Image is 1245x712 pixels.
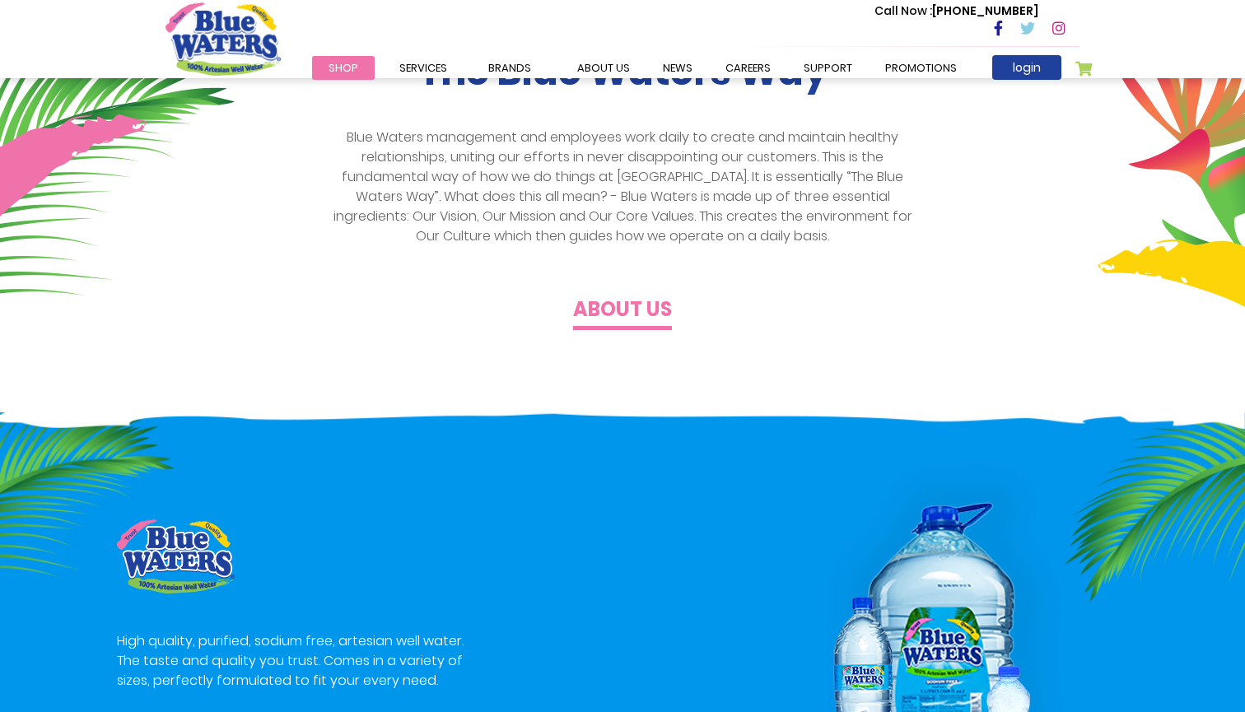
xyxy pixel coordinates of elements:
img: product image [117,519,235,593]
p: Blue Waters management and employees work daily to create and maintain healthy relationships, uni... [324,128,921,246]
h4: About us [573,298,672,322]
a: About us [573,302,672,321]
a: careers [709,56,787,80]
h2: The Blue Waters Way [166,49,1079,95]
a: Promotions [869,56,973,80]
img: about-section-plant.png [1098,16,1245,448]
a: login [992,55,1061,80]
a: about us [561,56,646,80]
span: Brands [488,60,531,76]
p: [PHONE_NUMBER] [874,2,1038,20]
p: High quality, purified, sodium free, artesian well water. The taste and quality you trust. Comes ... [117,631,466,691]
a: store logo [166,2,281,75]
span: Services [399,60,447,76]
a: News [646,56,709,80]
span: Call Now : [874,2,932,19]
span: Shop [329,60,358,76]
a: support [787,56,869,80]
